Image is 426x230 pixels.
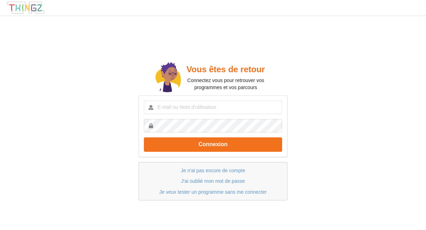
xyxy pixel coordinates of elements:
input: E-mail ou Nom d'utilisateur [144,101,282,114]
h2: Vous êtes de retour [181,64,270,75]
a: Je n'ai pas encore de compte [181,168,245,173]
a: J'ai oublié mon mot de passe [181,178,245,184]
button: Connexion [144,137,282,152]
p: Connectez vous pour retrouver vos programmes et vos parcours [181,77,270,91]
img: doc.svg [156,62,181,93]
img: thingz_logo.png [7,1,45,14]
a: Je veux tester un programme sans me connecter [159,189,267,195]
